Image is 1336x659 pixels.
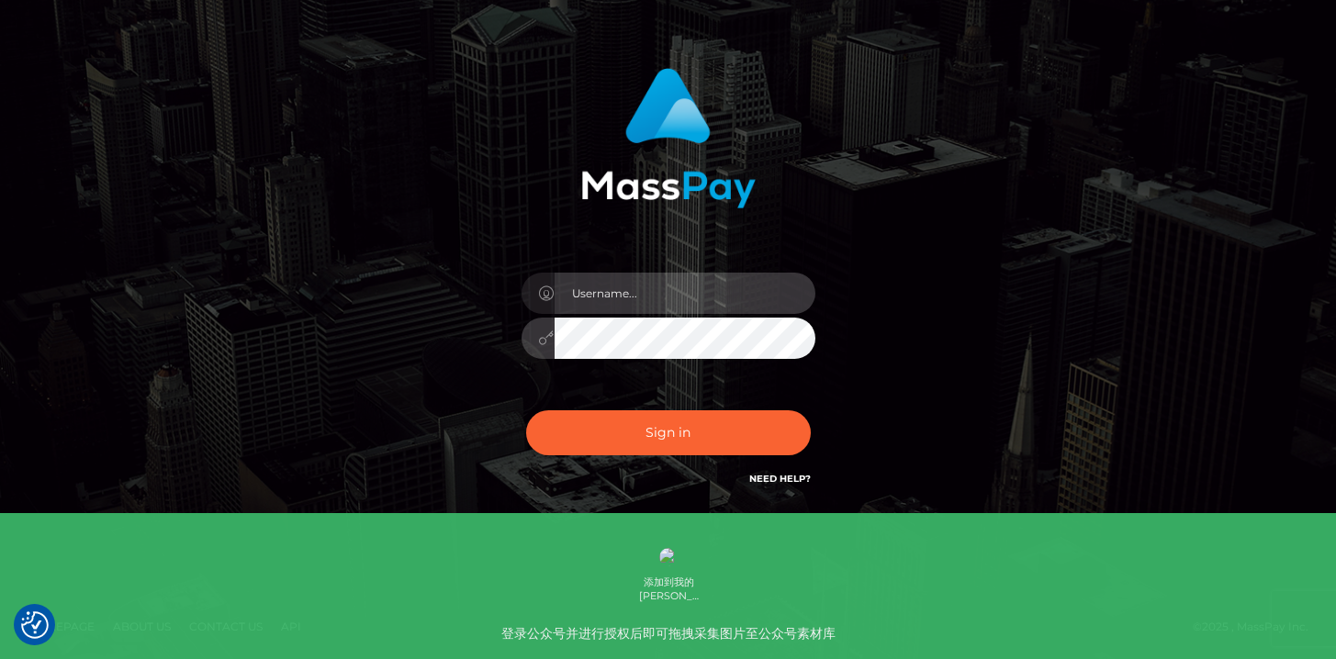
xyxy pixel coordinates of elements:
[526,410,811,455] button: Sign in
[749,473,811,485] a: Need Help?
[581,68,756,208] img: MassPay Login
[21,611,49,639] img: Revisit consent button
[555,273,815,314] input: Username...
[21,611,49,639] button: Consent Preferences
